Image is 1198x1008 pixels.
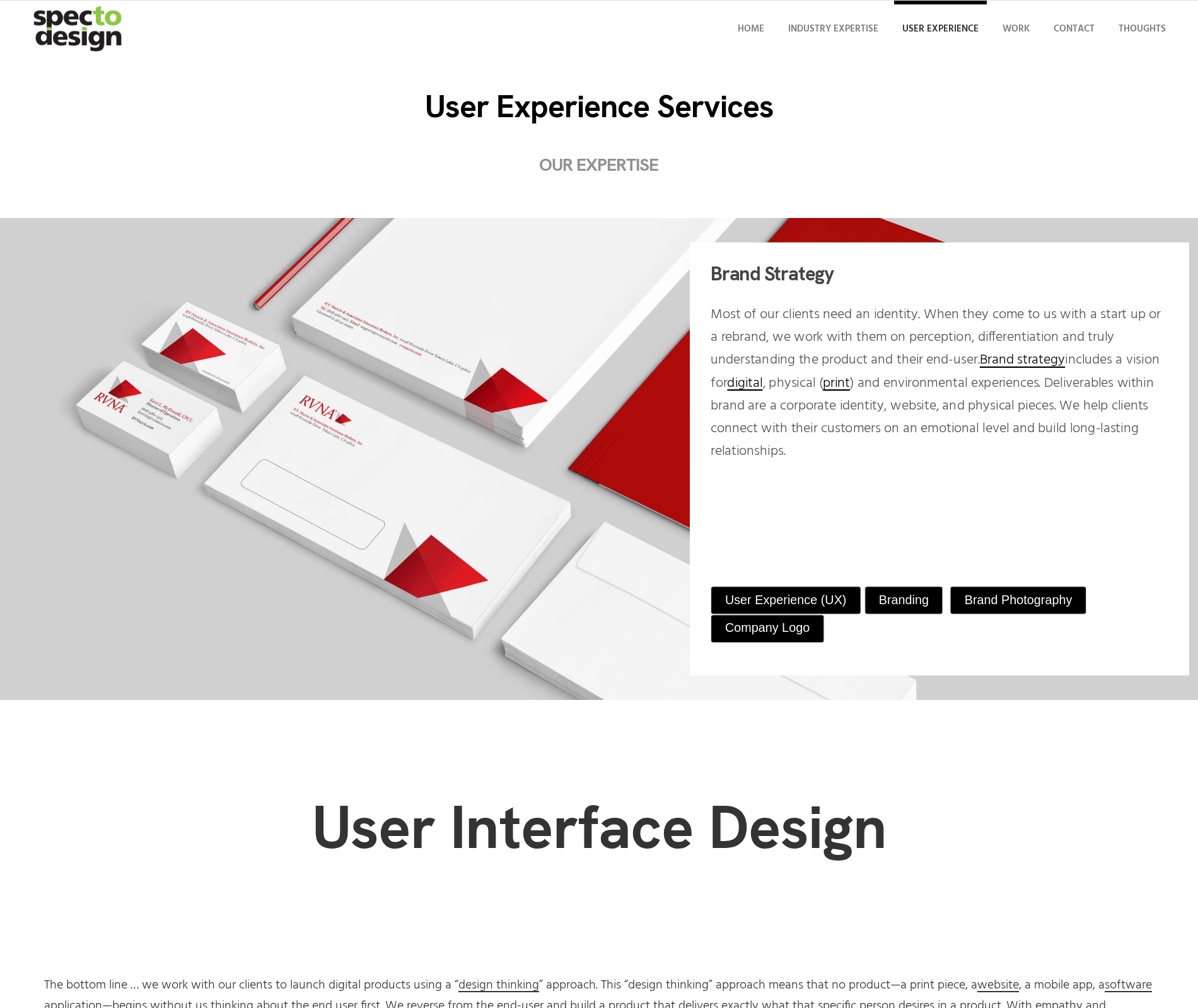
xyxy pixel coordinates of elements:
[738,21,764,37] span: Home
[44,794,1154,861] h2: User Interface Design
[864,586,943,614] a: Branding
[950,586,1086,614] a: Brand Photography
[980,349,1065,371] a: Brand strategy
[977,975,1019,995] a: website
[894,1,987,57] a: User Experience
[1110,1,1174,57] a: Thoughts
[994,1,1038,57] a: Work
[1045,1,1103,57] a: Contact
[711,586,861,614] a: User Experience (UX)
[727,372,762,394] a: digital
[823,372,850,394] a: print
[902,21,979,37] span: User Experience
[1003,21,1030,37] span: Work
[711,303,1168,463] p: Most of our clients need an identity. When they come to us with a start up or a rebrand, we work ...
[730,1,772,57] a: Home
[1054,21,1095,37] span: Contact
[24,1,134,57] img: specto-logo-2020
[711,614,824,643] a: Company Logo
[272,155,926,175] h2: Our Expertise
[1119,21,1166,37] span: Thoughts
[32,89,1166,123] h1: User Experience Services
[711,263,1168,285] h2: Brand Strategy
[780,1,887,57] a: Industry Expertise
[458,975,539,995] a: design thinking
[788,21,878,37] span: Industry Expertise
